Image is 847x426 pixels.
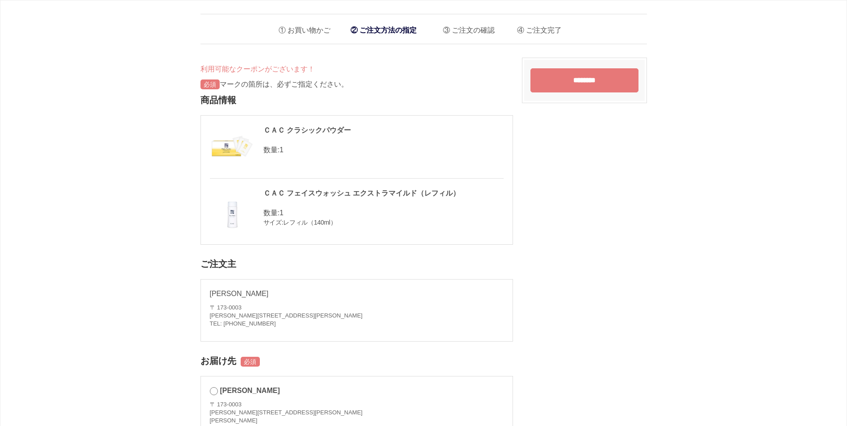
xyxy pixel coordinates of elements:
p: [PERSON_NAME] [210,288,504,299]
p: 数量: [210,145,504,155]
span: [PERSON_NAME] [220,387,280,394]
p: マークの箇所は、必ずご指定ください。 [200,79,513,90]
img: 060002.jpg [210,125,255,169]
li: お買い物かご [272,19,330,37]
li: ご注文方法の指定 [346,21,421,39]
h2: お届け先 [200,351,513,372]
div: ＣＡＣ クラシックパウダー [210,125,504,136]
address: 〒 173-0003 [PERSON_NAME][STREET_ADDRESS][PERSON_NAME] [PERSON_NAME] [210,401,363,425]
div: ＣＡＣ フェイスウォッシュ エクストラマイルド（レフィル） [210,188,504,199]
span: 1 [280,146,284,154]
p: 利用可能なクーポンがございます！ [200,64,513,75]
address: 〒 173-0003 [PERSON_NAME][STREET_ADDRESS][PERSON_NAME] TEL: [PHONE_NUMBER] [210,304,504,328]
p: サイズ: [210,218,504,227]
span: レフィル（140ml） [283,219,336,226]
p: 数量: [210,208,504,218]
li: ご注文完了 [510,19,562,37]
h2: 商品情報 [200,90,513,111]
img: 060454.jpg [210,188,255,232]
li: ご注文の確認 [436,19,495,37]
span: 1 [280,209,284,217]
h2: ご注文主 [200,254,513,275]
